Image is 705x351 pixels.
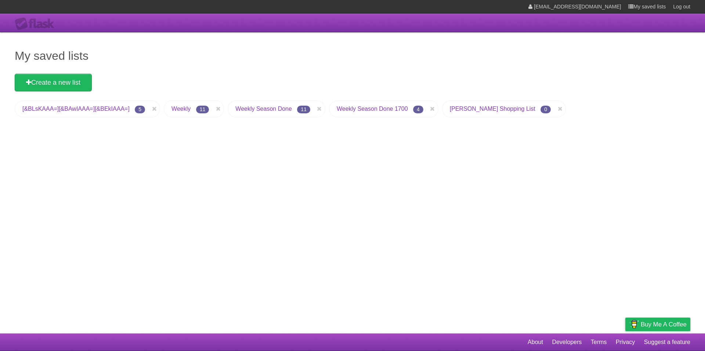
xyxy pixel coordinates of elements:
a: About [528,335,543,349]
span: 4 [413,106,423,113]
a: Terms [591,335,607,349]
img: Buy me a coffee [629,318,639,330]
a: [&BLsKAAA=][&BAwIAAA=][&BEkIAAA=] [22,106,130,112]
span: Buy me a coffee [641,318,687,331]
a: Buy me a coffee [625,318,690,331]
a: Suggest a feature [644,335,690,349]
span: 11 [196,106,209,113]
div: Flask [15,17,59,30]
a: Developers [552,335,582,349]
span: 11 [297,106,310,113]
a: Privacy [616,335,635,349]
h1: My saved lists [15,47,690,65]
a: [PERSON_NAME] Shopping List [450,106,535,112]
a: Weekly [171,106,191,112]
a: Weekly Season Done 1700 [337,106,408,112]
a: Weekly Season Done [235,106,292,112]
span: 0 [540,106,551,113]
span: 5 [135,106,145,113]
a: Create a new list [15,74,92,91]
